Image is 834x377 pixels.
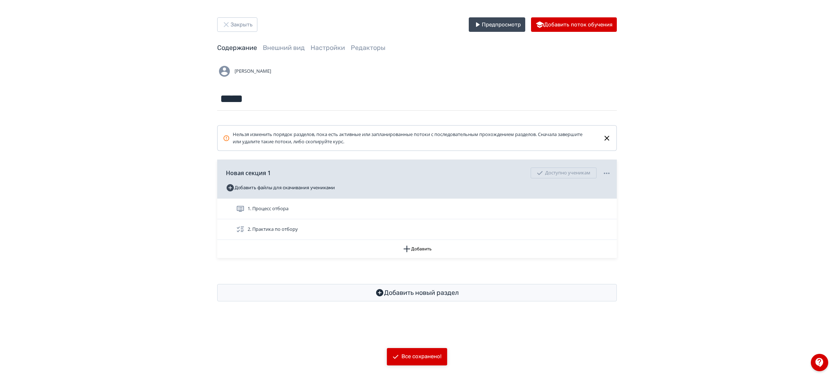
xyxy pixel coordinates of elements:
span: 2. Практика по отбору [248,226,298,233]
span: Новая секция 1 [226,169,271,177]
a: Внешний вид [263,44,305,52]
button: Добавить [217,240,617,258]
span: 1. Процесс отбора [248,205,288,212]
div: Все сохранено! [401,353,442,360]
a: Редакторы [351,44,386,52]
div: Нельзя изменить порядок разделов, пока есть активные или запланированные потоки с последовательны... [223,131,591,145]
div: Доступно ученикам [531,168,597,178]
a: Содержание [217,44,257,52]
button: Добавить файлы для скачивания учениками [226,182,335,194]
button: Добавить новый раздел [217,284,617,301]
button: Предпросмотр [469,17,525,32]
div: 1. Процесс отбора [217,199,617,219]
a: Настройки [311,44,345,52]
button: Добавить поток обучения [531,17,617,32]
button: Закрыть [217,17,257,32]
div: 2. Практика по отбору [217,219,617,240]
span: [PERSON_NAME] [235,68,271,75]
